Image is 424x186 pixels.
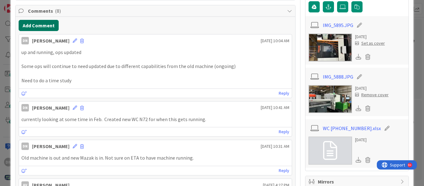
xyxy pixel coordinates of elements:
[13,1,28,8] span: Support
[21,63,289,70] p: Some ops will continue to need updated due to different capabilities from the old machine (ongoing)
[21,116,289,123] p: currently looking at some time in Feb. Created new WC N72 for when this gets running.
[355,85,389,92] div: [DATE]
[55,8,61,14] span: ( 8 )
[19,20,59,31] button: Add Comment
[318,178,397,185] span: Mirrors
[21,77,289,84] p: Need to do a time study
[261,38,289,44] span: [DATE] 10:04 AM
[323,125,381,132] a: WC [PHONE_NUMBER].xlsx
[32,104,70,111] div: [PERSON_NAME]
[355,34,385,40] div: [DATE]
[32,37,70,44] div: [PERSON_NAME]
[355,40,385,47] div: Set as cover
[31,2,34,7] div: 9+
[21,49,289,56] p: up and running, ops updated
[32,143,70,150] div: [PERSON_NAME]
[21,143,29,150] div: DN
[279,167,289,175] a: Reply
[21,154,289,161] p: Old machine is out and new Mazak is in. Not sure on ETA to have machine running.
[261,143,289,150] span: [DATE] 10:31 AM
[21,37,29,44] div: DN
[355,92,389,98] div: Remove cover
[28,7,284,15] span: Comments
[279,89,289,97] a: Reply
[355,156,362,164] div: Download
[279,128,289,136] a: Reply
[355,53,362,61] div: Download
[21,104,29,111] div: DN
[323,73,353,80] a: IMG_5888.JPG
[261,104,289,111] span: [DATE] 10:41 AM
[355,104,362,112] div: Download
[323,21,353,29] a: IMG_5895.JPG
[355,137,373,143] div: [DATE]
